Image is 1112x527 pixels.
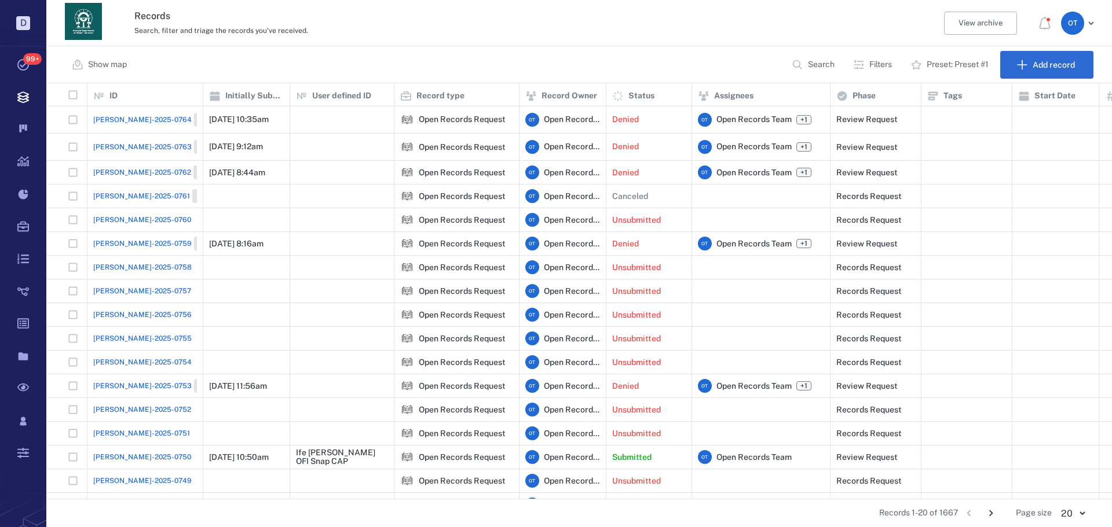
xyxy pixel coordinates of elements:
div: Review Request [836,453,898,462]
p: Unsubmitted [612,215,661,226]
a: [PERSON_NAME]-2025-0756 [93,309,192,320]
div: O T [1061,12,1084,35]
div: Open Records Request [400,140,414,154]
div: Review Request [836,143,898,152]
div: Records Request [836,192,902,201]
div: Open Records Request [419,429,506,438]
div: O T [698,165,712,179]
p: Submitted [612,452,652,463]
button: Search [785,51,844,79]
a: [PERSON_NAME]-2025-0763Closed [93,140,226,154]
span: [PERSON_NAME]-2025-0754 [93,357,192,367]
img: icon Open Records Request [400,260,414,274]
span: 99+ [23,53,42,65]
div: Review Request [836,168,898,177]
p: [DATE] 9:12am [209,141,263,153]
span: +1 [798,239,810,249]
div: O T [525,355,539,369]
div: O T [698,140,712,154]
p: Unsubmitted [612,428,661,440]
a: [PERSON_NAME]-2025-0751 [93,428,190,438]
div: O T [525,140,539,154]
div: Open Records Request [400,308,414,322]
img: icon Open Records Request [400,308,414,322]
div: Open Records Request [400,113,414,127]
span: +1 [796,168,811,177]
p: ID [109,90,118,102]
div: Records Request [836,406,902,414]
p: Phase [853,90,876,102]
div: Open Records Request [419,453,506,462]
span: +1 [796,115,811,124]
img: icon Open Records Request [400,189,414,203]
p: Search [808,59,835,71]
p: Preset: Preset #1 [927,59,989,71]
div: O T [698,113,712,127]
a: [PERSON_NAME]-2025-0759Closed [93,237,226,250]
div: Open Records Request [419,382,506,390]
span: [PERSON_NAME]-2025-0761 [93,191,190,201]
span: Open Records Team [544,381,600,392]
p: [DATE] 8:16am [209,238,264,250]
div: Records Request [836,287,902,296]
div: O T [525,284,539,298]
div: O T [525,403,539,417]
div: O T [698,379,712,393]
img: icon Open Records Request [400,140,414,154]
span: [PERSON_NAME]-2025-0763 [93,142,192,152]
span: Open Records Team [544,428,600,440]
button: View archive [944,12,1017,35]
a: [PERSON_NAME]-2025-0750 [93,452,191,462]
p: Canceled [612,191,648,202]
a: [PERSON_NAME]-2025-0764Closed [93,113,226,127]
span: Help [103,8,126,19]
img: icon Open Records Request [400,379,414,393]
span: [PERSON_NAME]-2025-0749 [93,476,192,486]
img: icon Open Records Request [400,165,414,179]
p: Assignees [714,90,753,102]
p: Initially Submitted Date [225,90,284,102]
span: [PERSON_NAME]-2025-0760 [93,215,191,225]
h3: Records [134,9,766,23]
img: icon Open Records Request [400,355,414,369]
p: Status [628,90,654,102]
span: Open Records Team [544,309,600,321]
span: [PERSON_NAME]-2025-0757 [93,286,191,296]
a: [PERSON_NAME]-2025-0761Closed [93,189,224,203]
div: O T [698,450,712,464]
div: Records Request [836,311,902,319]
p: Denied [612,238,639,250]
p: Denied [612,167,639,179]
div: Open Records Request [400,355,414,369]
div: Records Request [836,358,902,367]
p: Unsubmitted [612,309,661,321]
span: +1 [796,381,811,390]
div: Open Records Request [400,213,414,227]
span: [PERSON_NAME]-2025-0752 [93,404,191,415]
span: Open Records Team [544,333,600,345]
span: Open Records Team [544,286,600,297]
span: +1 [796,239,811,248]
span: +1 [798,115,810,125]
button: Preset: Preset #1 [904,51,998,79]
button: Show map [65,51,136,79]
img: Georgia Department of Human Services logo [65,3,102,40]
p: D [16,16,30,30]
span: [PERSON_NAME]-2025-0753 [93,381,192,391]
span: Open Records Team [716,238,792,250]
p: [DATE] 8:44am [209,167,265,179]
a: [PERSON_NAME]-2025-0758 [93,262,192,272]
div: Open Records Request [400,450,414,464]
p: Denied [612,114,639,126]
p: Denied [612,381,639,392]
span: Open Records Team [544,167,600,179]
div: Review Request [836,239,898,248]
span: Open Records Team [544,452,600,463]
img: icon Open Records Request [400,426,414,440]
div: Review Request [836,382,898,390]
span: Open Records Team [544,191,600,202]
div: O T [525,213,539,227]
div: Open Records Request [400,331,414,345]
